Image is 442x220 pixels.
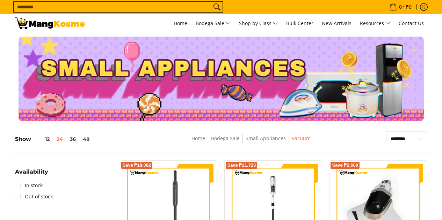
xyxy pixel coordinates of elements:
button: 48 [79,136,93,142]
a: Home [170,14,191,33]
span: Bodega Sale [196,19,231,28]
button: 24 [53,136,66,142]
span: Shop by Class [239,19,278,28]
span: New Arrivals [322,20,352,26]
span: Availability [15,169,48,175]
a: Bodega Sale [192,14,234,33]
span: Resources [360,19,390,28]
a: Out of stock [15,191,53,202]
span: Vacuum [292,134,311,143]
span: • [387,3,414,11]
span: ₱0 [405,5,413,9]
span: 0 [398,5,403,9]
a: Bodega Sale [211,135,240,142]
button: 36 [66,136,79,142]
span: Home [174,20,187,26]
a: Home [191,135,205,142]
span: Save ₱2,609 [332,163,358,167]
button: 12 [31,136,53,142]
h5: Show [15,136,93,143]
a: In stock [15,180,43,191]
a: Shop by Class [236,14,281,33]
a: Resources [356,14,394,33]
img: Small Appliances l Mang Kosme: Home Appliances Warehouse Sale Vacuum [15,17,85,29]
a: New Arrivals [318,14,355,33]
a: Small Appliances [246,135,286,142]
span: Contact Us [399,20,424,26]
span: Bulk Center [286,20,313,26]
a: Bulk Center [283,14,317,33]
button: Search [211,2,223,12]
summary: Open [15,169,48,180]
span: Save ₱21,723 [227,163,256,167]
nav: Breadcrumbs [142,134,360,150]
nav: Main Menu [92,14,427,33]
a: Contact Us [395,14,427,33]
span: Save ₱18,082 [123,163,151,167]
